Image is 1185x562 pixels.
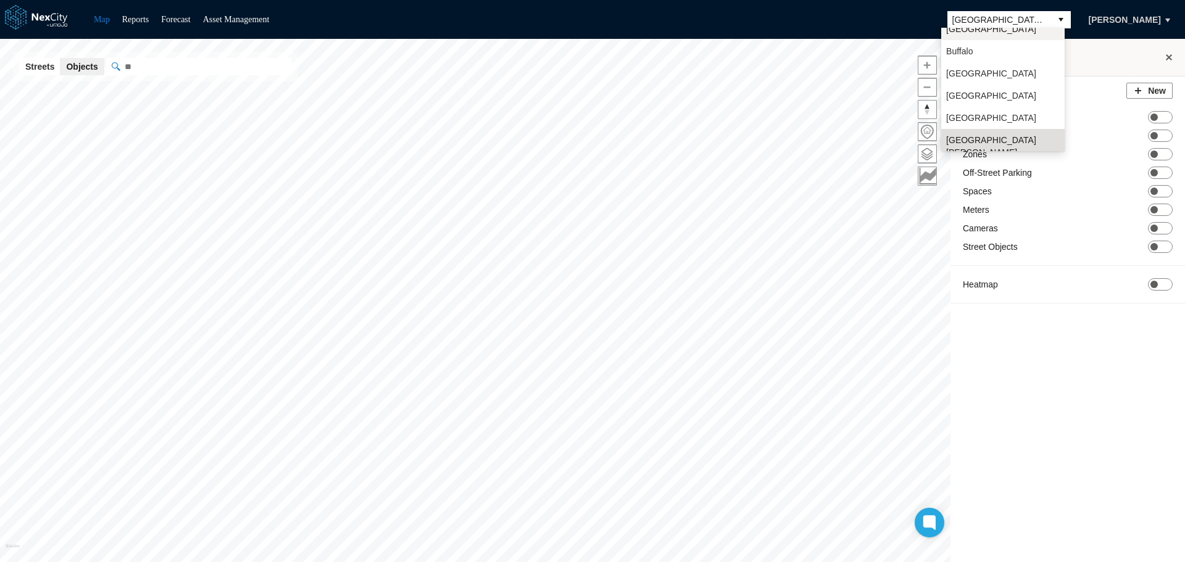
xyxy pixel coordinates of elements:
span: [GEOGRAPHIC_DATA][PERSON_NAME] [952,14,1046,26]
button: New [1126,83,1173,99]
label: Zones [963,148,987,160]
label: Street Objects [963,241,1018,253]
label: Meters [963,204,989,216]
button: Zoom out [918,78,937,97]
label: Cameras [963,222,998,234]
a: Map [94,15,110,24]
span: [GEOGRAPHIC_DATA][PERSON_NAME] [946,134,1060,159]
a: Forecast [161,15,190,24]
button: select [1051,11,1071,28]
button: Home [918,122,937,141]
span: Buffalo [946,45,973,57]
button: Key metrics [918,167,937,186]
a: Mapbox homepage [6,544,20,558]
span: Zoom out [918,78,936,96]
span: Streets [25,60,54,73]
span: New [1148,85,1166,97]
label: Heatmap [963,278,998,291]
span: [GEOGRAPHIC_DATA] [946,23,1036,35]
span: [PERSON_NAME] [1089,14,1161,26]
a: Reports [122,15,149,24]
button: Zoom in [918,56,937,75]
span: [GEOGRAPHIC_DATA] [946,112,1036,124]
label: Off-Street Parking [963,167,1032,179]
button: Reset bearing to north [918,100,937,119]
span: [GEOGRAPHIC_DATA] [946,89,1036,102]
span: [GEOGRAPHIC_DATA] [946,67,1036,80]
span: Objects [66,60,98,73]
label: Spaces [963,185,992,197]
span: Zoom in [918,56,936,74]
a: Asset Management [203,15,270,24]
button: [PERSON_NAME] [1076,9,1174,30]
button: Layers management [918,144,937,163]
button: Streets [19,58,60,75]
button: Objects [60,58,104,75]
span: Reset bearing to north [918,101,936,118]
